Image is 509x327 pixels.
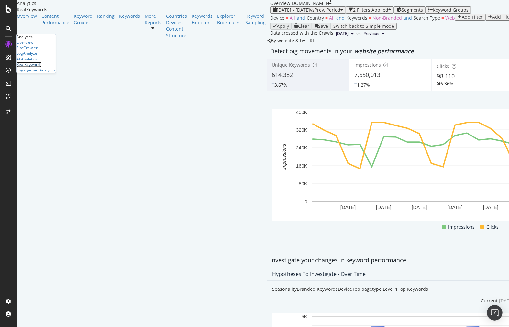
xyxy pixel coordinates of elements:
[402,7,423,13] span: Segments
[302,313,307,319] text: 5K
[271,38,315,44] span: By website & by URL
[286,15,288,21] span: =
[272,62,310,68] span: Unique Keywords
[166,19,187,26] a: Devices
[17,34,56,39] div: Analytics
[394,6,426,14] button: Segments
[245,13,266,26] a: Keyword Sampling
[305,199,307,204] text: 0
[297,286,338,292] div: Branded Keywords
[448,223,475,231] span: Impressions
[74,13,93,26] a: Keyword Groups
[440,81,453,87] div: 6.36%
[318,24,328,29] div: Save
[338,286,352,292] div: Device
[412,204,427,210] text: [DATE]
[17,45,38,51] a: SiteCrawler
[166,32,187,39] a: Structure
[296,109,307,115] text: 400K
[329,15,335,21] span: All
[437,63,449,69] span: Clicks
[325,15,328,21] span: =
[331,23,397,30] button: Switch back to Simple mode
[97,13,115,19] div: Ranking
[270,30,333,38] div: Data crossed with the Crawls
[336,31,349,37] span: 2025 May. 31st
[272,82,274,84] img: Equal
[272,271,366,277] div: Hypotheses to Investigate - Over Time
[270,6,346,14] button: [DATE] - [DATE]vsPrev. Period
[352,286,398,292] div: Top pagetype Level 1
[217,13,241,26] a: Explorer Bookmarks
[119,13,140,19] div: Keywords
[312,23,331,30] button: Save
[333,30,356,38] button: [DATE]
[354,71,380,79] span: 7,650,013
[441,15,444,21] span: =
[17,62,42,67] a: RealKeywords
[270,23,292,30] button: Apply
[272,71,293,79] span: 614,382
[455,14,485,21] button: Add Filter
[281,144,287,170] text: Impressions
[17,40,33,45] a: Overview
[369,15,371,21] span: =
[166,13,187,19] a: Countries
[356,30,361,37] span: vs
[336,15,345,21] span: and
[487,305,503,321] div: Open Intercom Messenger
[487,223,499,231] span: Clicks
[340,204,356,210] text: [DATE]
[462,15,483,20] div: Add Filter
[299,181,307,186] text: 80K
[346,15,367,21] span: Keywords
[372,15,402,21] span: Non-Branded
[363,31,379,37] span: Previous
[277,7,310,13] span: [DATE] - [DATE]
[17,6,270,13] div: RealKeywords
[483,204,498,210] text: [DATE]
[354,82,357,84] img: Equal
[17,56,37,62] a: AI Analytics
[145,13,161,26] a: More Reports
[357,82,370,88] div: 1.27%
[361,30,387,38] button: Previous
[272,286,297,292] div: Seasonality
[298,24,309,29] div: Clear
[41,13,69,26] a: Content Performance
[353,7,388,13] div: 2 Filters Applied
[192,13,213,26] a: Keywords Explorer
[398,286,428,292] div: Top Keywords
[17,51,39,56] a: LogAnalyzer
[296,145,307,151] text: 240K
[310,7,340,13] span: vs Prev. Period
[346,6,394,14] button: 2 Filters Applied
[277,24,289,29] div: Apply
[270,15,284,21] span: Device
[297,15,305,21] span: and
[292,23,312,30] button: Clear
[414,15,440,21] span: Search Type
[307,15,324,21] span: Country
[267,38,315,44] div: legacy label
[17,67,56,73] a: EngagementAnalytics
[333,24,394,29] div: Switch back to Simple mode
[433,7,469,13] div: Keyword Groups
[296,163,307,169] text: 160K
[481,298,499,304] div: Current:
[17,13,37,19] a: Overview
[290,15,295,21] span: All
[404,15,412,21] span: and
[354,47,414,55] span: website performance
